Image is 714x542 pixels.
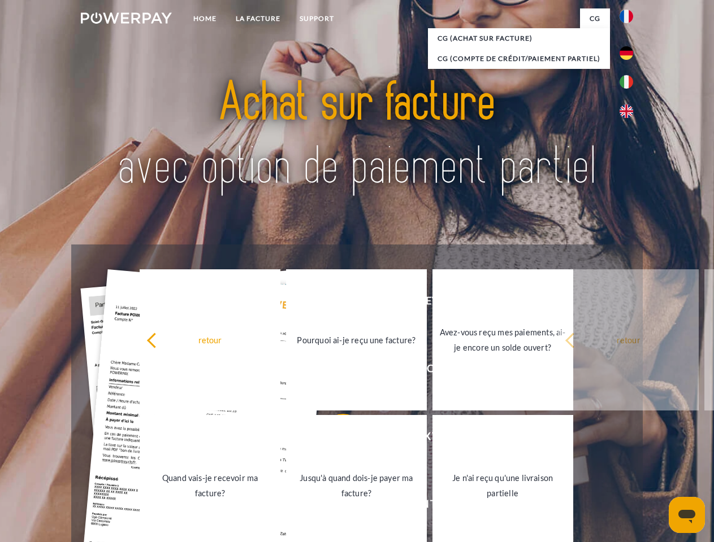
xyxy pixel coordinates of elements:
[620,46,633,60] img: de
[293,332,420,347] div: Pourquoi ai-je reçu une facture?
[290,8,344,29] a: Support
[146,470,274,501] div: Quand vais-je recevoir ma facture?
[439,325,566,355] div: Avez-vous reçu mes paiements, ai-je encore un solde ouvert?
[146,332,274,347] div: retour
[293,470,420,501] div: Jusqu'à quand dois-je payer ma facture?
[620,104,633,118] img: en
[580,8,610,29] a: CG
[226,8,290,29] a: LA FACTURE
[428,28,610,49] a: CG (achat sur facture)
[428,49,610,69] a: CG (Compte de crédit/paiement partiel)
[565,332,692,347] div: retour
[620,10,633,23] img: fr
[669,497,705,533] iframe: Bouton de lancement de la fenêtre de messagerie
[81,12,172,24] img: logo-powerpay-white.svg
[184,8,226,29] a: Home
[620,75,633,89] img: it
[432,269,573,410] a: Avez-vous reçu mes paiements, ai-je encore un solde ouvert?
[108,54,606,216] img: title-powerpay_fr.svg
[439,470,566,501] div: Je n'ai reçu qu'une livraison partielle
